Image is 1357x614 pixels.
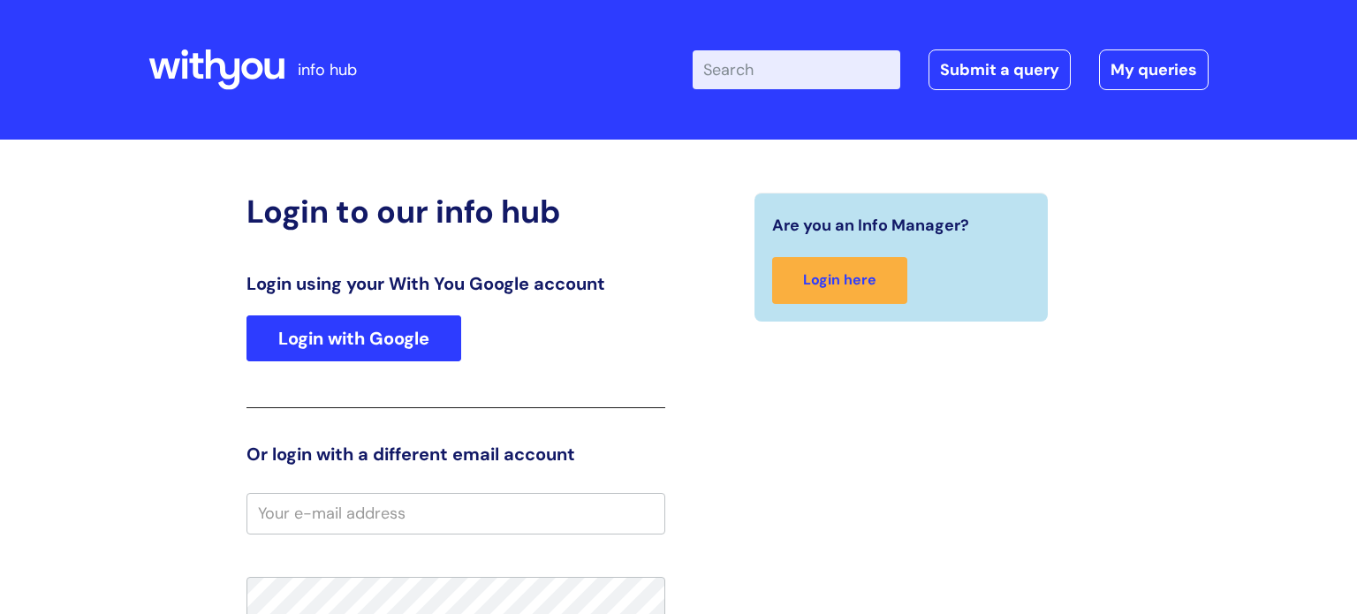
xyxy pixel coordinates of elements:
a: Login here [772,257,907,304]
a: Submit a query [929,49,1071,90]
input: Search [693,50,900,89]
a: My queries [1099,49,1209,90]
a: Login with Google [246,315,461,361]
input: Your e-mail address [246,493,665,534]
p: info hub [298,56,357,84]
h3: Or login with a different email account [246,443,665,465]
h3: Login using your With You Google account [246,273,665,294]
h2: Login to our info hub [246,193,665,231]
span: Are you an Info Manager? [772,211,969,239]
